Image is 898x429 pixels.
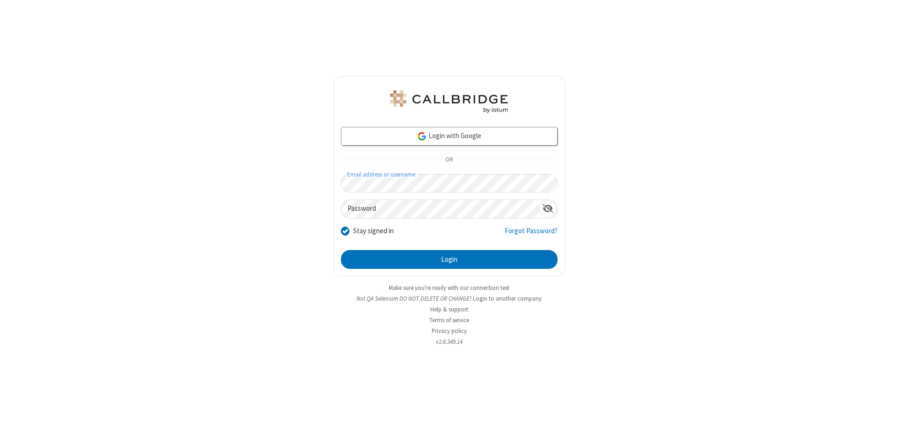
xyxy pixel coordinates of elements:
input: Email address or username [341,174,558,192]
div: Show password [539,200,557,217]
a: Make sure you're ready with our connection test [389,284,509,292]
img: QA Selenium DO NOT DELETE OR CHANGE [388,90,510,113]
a: Help & support [430,305,468,313]
a: Forgot Password? [505,226,558,244]
button: Login to another company [473,294,542,303]
button: Login [341,250,558,269]
a: Privacy policy [432,327,467,335]
label: Stay signed in [353,226,394,237]
li: v2.6.349.14 [333,337,565,346]
li: Not QA Selenium DO NOT DELETE OR CHANGE? [333,294,565,303]
img: google-icon.png [417,131,427,141]
input: Password [341,200,539,218]
a: Login with Google [341,127,558,146]
span: OR [442,154,456,167]
a: Terms of service [429,316,469,324]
